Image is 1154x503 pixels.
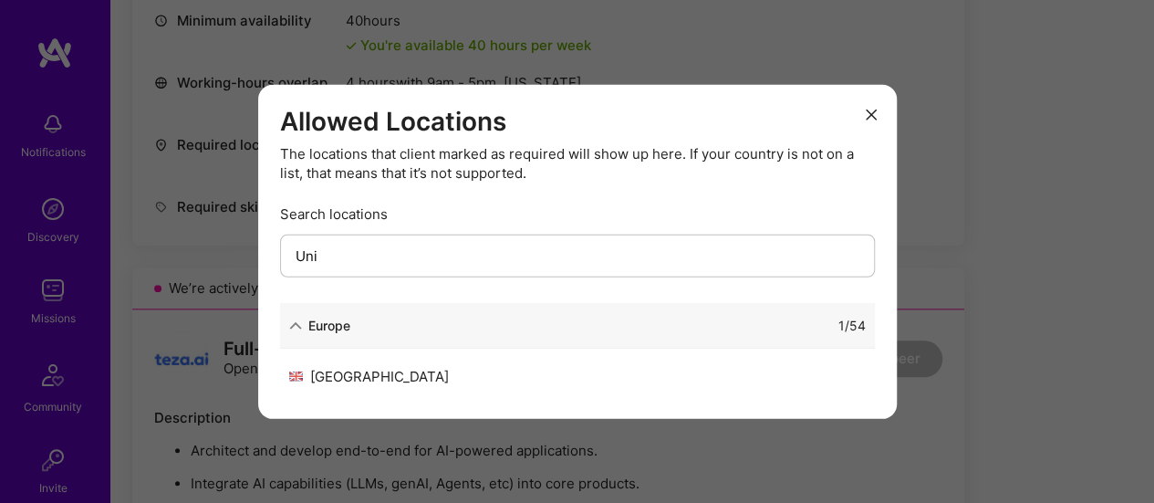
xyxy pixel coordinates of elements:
img: United Kingdom [289,372,303,382]
div: Europe [308,316,350,335]
div: [GEOGRAPHIC_DATA] [289,367,577,386]
div: modal [258,84,897,419]
div: 1 / 54 [838,316,866,335]
i: icon Close [866,110,877,121]
div: The locations that client marked as required will show up here. If your country is not on a list,... [280,144,875,183]
i: icon ArrowDown [289,319,302,331]
input: Enter country name [280,235,875,278]
div: Search locations [280,204,875,224]
h3: Allowed Locations [280,106,875,137]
